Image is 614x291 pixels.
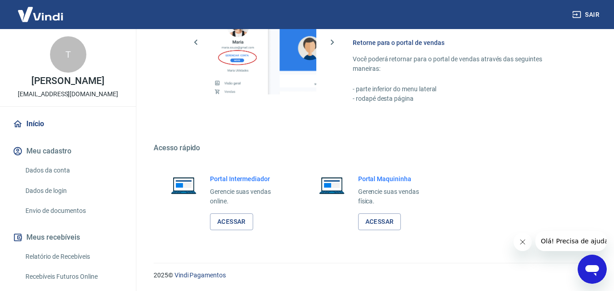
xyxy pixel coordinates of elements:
a: Envio de documentos [22,202,125,220]
a: Dados da conta [22,161,125,180]
h6: Portal Maquininha [358,174,434,183]
p: 2025 © [154,271,592,280]
a: Recebíveis Futuros Online [22,267,125,286]
a: Relatório de Recebíveis [22,247,125,266]
p: Gerencie suas vendas online. [210,187,285,206]
button: Meu cadastro [11,141,125,161]
iframe: Mensagem da empresa [535,231,607,251]
iframe: Botão para abrir a janela de mensagens [578,255,607,284]
a: Vindi Pagamentos [175,271,226,279]
a: Acessar [358,213,401,230]
div: T [50,36,86,73]
a: Dados de login [22,182,125,200]
p: - parte inferior do menu lateral [353,84,570,94]
img: Vindi [11,0,70,28]
p: Você poderá retornar para o portal de vendas através das seguintes maneiras: [353,54,570,74]
a: Início [11,114,125,134]
iframe: Fechar mensagem [514,233,532,251]
span: Olá! Precisa de ajuda? [5,6,76,14]
h6: Portal Intermediador [210,174,285,183]
img: Imagem de um notebook aberto [165,174,203,196]
p: Gerencie suas vendas física. [358,187,434,206]
p: [EMAIL_ADDRESS][DOMAIN_NAME] [18,89,118,99]
h6: Retorne para o portal de vendas [353,38,570,47]
a: Acessar [210,213,253,230]
p: - rodapé desta página [353,94,570,104]
button: Sair [570,6,603,23]
p: [PERSON_NAME] [31,76,104,86]
h5: Acesso rápido [154,143,592,153]
img: Imagem de um notebook aberto [313,174,351,196]
button: Meus recebíveis [11,227,125,247]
